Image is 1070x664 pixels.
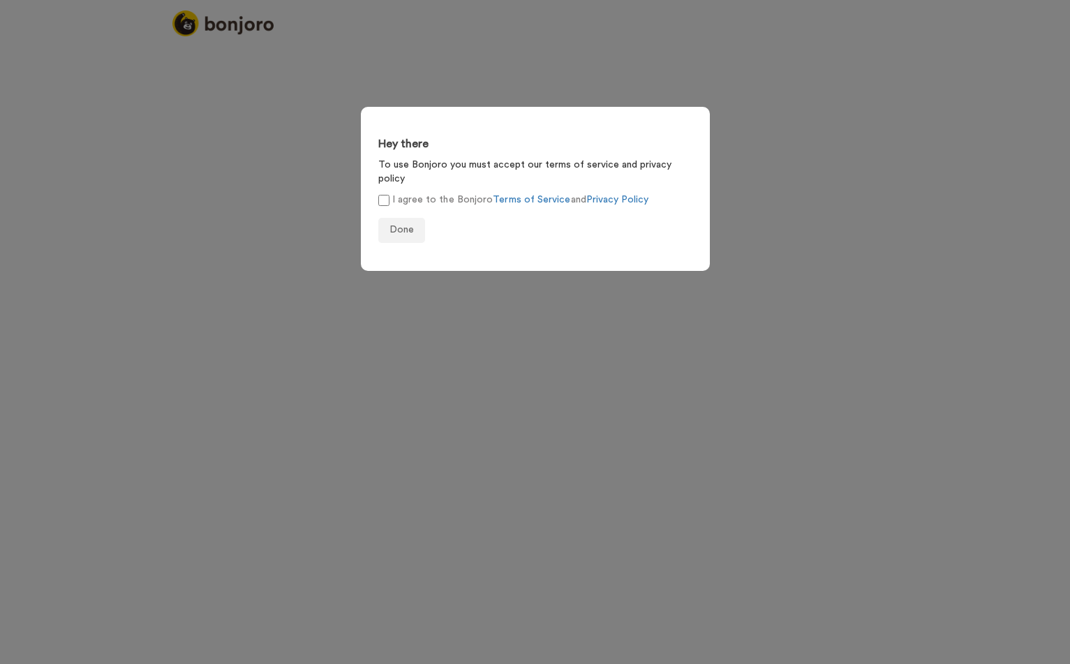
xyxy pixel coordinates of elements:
[586,195,648,205] a: Privacy Policy
[389,225,414,235] span: Done
[493,195,570,205] a: Terms of Service
[378,193,648,207] label: I agree to the Bonjoro and
[378,218,425,243] button: Done
[378,158,692,186] p: To use Bonjoro you must accept our terms of service and privacy policy
[378,195,389,206] input: I agree to the BonjoroTerms of ServiceandPrivacy Policy
[378,138,692,151] h3: Hey there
